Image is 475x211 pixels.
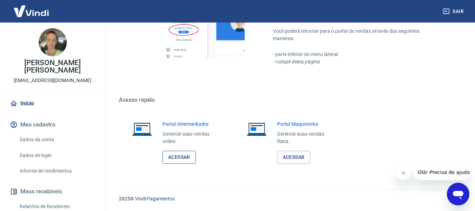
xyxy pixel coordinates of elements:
h5: Acesso rápido [119,97,458,104]
button: Meus recebíveis [8,184,97,199]
iframe: Botão para abrir a janela de mensagens [447,183,469,205]
iframe: Mensagem da empresa [413,165,469,180]
a: Informe de rendimentos [17,164,97,178]
p: 2025 © [119,195,458,203]
a: Vindi Pagamentos [135,196,175,201]
img: Imagem de um notebook aberto [242,120,271,137]
button: Sair [441,5,467,18]
a: Dados da conta [17,132,97,147]
a: Acessar [277,151,310,164]
p: - parte inferior do menu lateral [273,51,441,58]
img: Imagem de um notebook aberto [127,120,157,137]
button: Meu cadastro [8,117,97,132]
span: Olá! Precisa de ajuda? [4,5,59,11]
img: Vindi [8,0,54,22]
p: Gerencie suas vendas online. [162,130,221,145]
h6: Portal Maquininha [277,120,335,128]
img: 15d61fe2-2cf3-463f-abb3-188f2b0ad94a.jpeg [39,28,67,56]
p: - rodapé desta página [273,58,441,66]
a: Início [8,96,97,111]
p: [PERSON_NAME] [PERSON_NAME] [6,59,100,74]
iframe: Fechar mensagem [397,166,411,180]
p: Você poderá retornar para o portal de vendas através das seguintes maneiras: [273,27,441,42]
h6: Portal Intermediador [162,120,221,128]
a: Dados de login [17,148,97,163]
a: Acessar [162,151,196,164]
p: [EMAIL_ADDRESS][DOMAIN_NAME] [14,77,91,84]
p: Gerencie suas vendas física. [277,130,335,145]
